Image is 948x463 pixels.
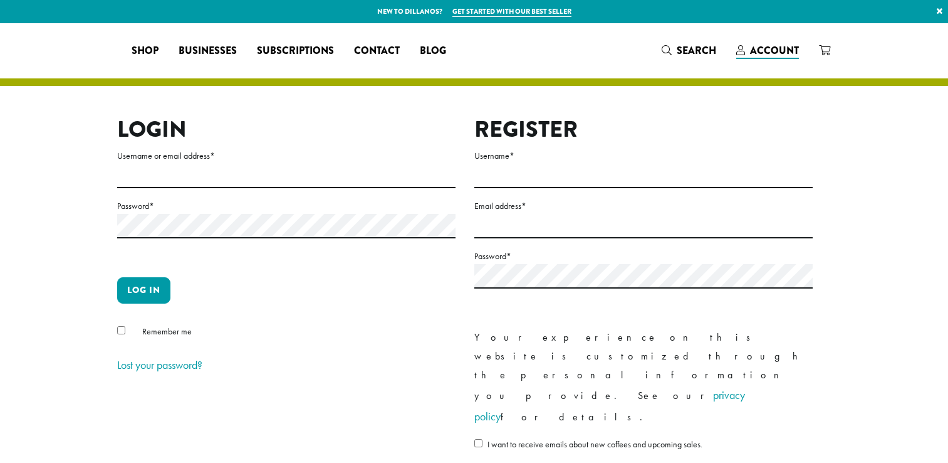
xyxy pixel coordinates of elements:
label: Password [117,198,456,214]
h2: Register [474,116,813,143]
span: Account [750,43,799,58]
p: Your experience on this website is customized through the personal information you provide. See o... [474,328,813,427]
a: Get started with our best seller [452,6,571,17]
span: Remember me [142,326,192,337]
label: Password [474,248,813,264]
label: Email address [474,198,813,214]
h2: Login [117,116,456,143]
a: Lost your password? [117,358,202,372]
span: Shop [132,43,159,59]
span: Subscriptions [257,43,334,59]
span: Blog [420,43,446,59]
a: Search [652,40,726,61]
span: Businesses [179,43,237,59]
a: Shop [122,41,169,61]
input: I want to receive emails about new coffees and upcoming sales. [474,439,482,447]
a: privacy policy [474,388,745,423]
span: Contact [354,43,400,59]
label: Username [474,148,813,164]
span: Search [677,43,716,58]
label: Username or email address [117,148,456,164]
button: Log in [117,277,170,304]
span: I want to receive emails about new coffees and upcoming sales. [487,439,702,450]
